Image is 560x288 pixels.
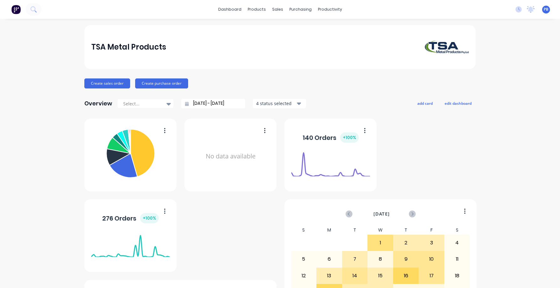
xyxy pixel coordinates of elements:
[102,213,159,223] div: 276 Orders
[445,251,470,267] div: 11
[419,226,444,235] div: F
[394,268,419,284] div: 16
[286,5,315,14] div: purchasing
[256,100,296,107] div: 4 status selected
[393,226,419,235] div: T
[135,78,188,88] button: Create purchase order
[191,127,270,186] div: No data available
[413,99,437,107] button: add card
[373,211,390,217] span: [DATE]
[419,235,444,251] div: 3
[342,251,367,267] div: 7
[317,268,342,284] div: 13
[445,268,470,284] div: 18
[394,235,419,251] div: 2
[342,226,368,235] div: T
[11,5,21,14] img: Factory
[425,40,469,54] img: TSA Metal Products
[544,7,548,12] span: PB
[245,5,269,14] div: products
[441,99,476,107] button: edit dashboard
[316,226,342,235] div: M
[445,235,470,251] div: 4
[303,132,359,143] div: 140 Orders
[444,226,470,235] div: S
[84,97,112,110] div: Overview
[215,5,245,14] a: dashboard
[419,251,444,267] div: 10
[317,251,342,267] div: 6
[367,226,393,235] div: W
[315,5,345,14] div: productivity
[291,268,316,284] div: 12
[394,251,419,267] div: 9
[140,213,159,223] div: + 100 %
[269,5,286,14] div: sales
[340,132,359,143] div: + 100 %
[91,41,166,53] div: TSA Metal Products
[368,235,393,251] div: 1
[84,78,130,88] button: Create sales order
[253,99,306,108] button: 4 status selected
[291,226,317,235] div: S
[368,251,393,267] div: 8
[342,268,367,284] div: 14
[419,268,444,284] div: 17
[291,251,316,267] div: 5
[368,268,393,284] div: 15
